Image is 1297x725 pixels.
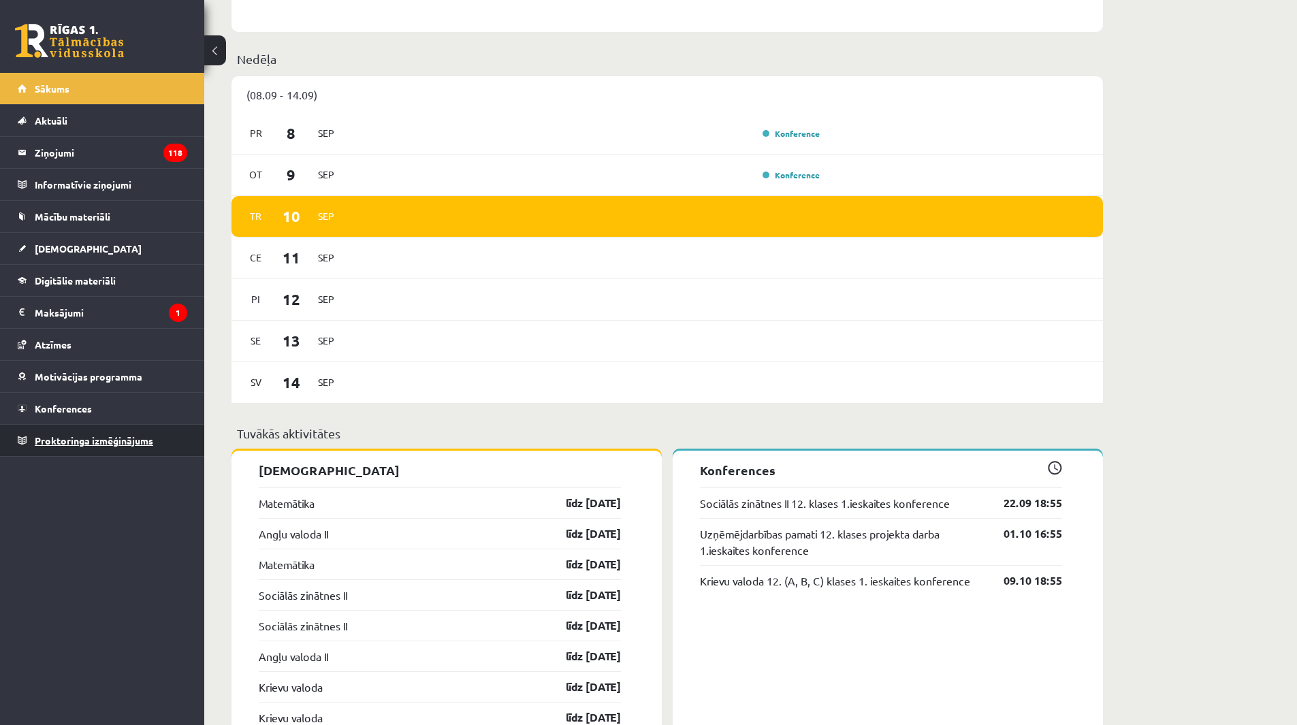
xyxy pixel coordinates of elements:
[312,123,340,144] span: Sep
[542,679,621,695] a: līdz [DATE]
[18,201,187,232] a: Mācību materiāli
[259,556,315,573] a: Matemātika
[259,495,315,511] a: Matemātika
[270,371,313,393] span: 14
[35,242,142,255] span: [DEMOGRAPHIC_DATA]
[312,206,340,227] span: Sep
[231,76,1103,113] div: (08.09 - 14.09)
[242,164,270,185] span: Ot
[763,170,820,180] a: Konference
[270,329,313,352] span: 13
[259,461,621,479] p: [DEMOGRAPHIC_DATA]
[259,679,323,695] a: Krievu valoda
[35,434,153,447] span: Proktoringa izmēģinājums
[18,265,187,296] a: Digitālie materiāli
[18,169,187,200] a: Informatīvie ziņojumi
[35,169,187,200] legend: Informatīvie ziņojumi
[18,393,187,424] a: Konferences
[542,617,621,634] a: līdz [DATE]
[700,461,1062,479] p: Konferences
[270,288,313,310] span: 12
[542,648,621,664] a: līdz [DATE]
[312,372,340,393] span: Sep
[312,289,340,310] span: Sep
[35,210,110,223] span: Mācību materiāli
[35,82,69,95] span: Sākums
[270,163,313,186] span: 9
[312,330,340,351] span: Sep
[259,617,347,634] a: Sociālās zinātnes II
[35,338,71,351] span: Atzīmes
[270,122,313,144] span: 8
[542,556,621,573] a: līdz [DATE]
[18,105,187,136] a: Aktuāli
[15,24,124,58] a: Rīgas 1. Tālmācības vidusskola
[35,137,187,168] legend: Ziņojumi
[312,164,340,185] span: Sep
[700,526,983,558] a: Uzņēmējdarbības pamati 12. klases projekta darba 1.ieskaites konference
[312,247,340,268] span: Sep
[542,526,621,542] a: līdz [DATE]
[35,370,142,383] span: Motivācijas programma
[259,648,328,664] a: Angļu valoda II
[242,206,270,227] span: Tr
[259,587,347,603] a: Sociālās zinātnes II
[18,329,187,360] a: Atzīmes
[169,304,187,322] i: 1
[18,73,187,104] a: Sākums
[242,289,270,310] span: Pi
[35,297,187,328] legend: Maksājumi
[18,233,187,264] a: [DEMOGRAPHIC_DATA]
[983,495,1062,511] a: 22.09 18:55
[270,205,313,227] span: 10
[763,128,820,139] a: Konference
[237,424,1098,442] p: Tuvākās aktivitātes
[270,246,313,269] span: 11
[983,526,1062,542] a: 01.10 16:55
[35,402,92,415] span: Konferences
[242,330,270,351] span: Se
[18,425,187,456] a: Proktoringa izmēģinājums
[983,573,1062,589] a: 09.10 18:55
[237,50,1098,68] p: Nedēļa
[35,274,116,287] span: Digitālie materiāli
[18,297,187,328] a: Maksājumi1
[542,495,621,511] a: līdz [DATE]
[18,137,187,168] a: Ziņojumi118
[259,526,328,542] a: Angļu valoda II
[163,144,187,162] i: 118
[242,123,270,144] span: Pr
[700,573,970,589] a: Krievu valoda 12. (A, B, C) klases 1. ieskaites konference
[542,587,621,603] a: līdz [DATE]
[700,495,950,511] a: Sociālās zinātnes II 12. klases 1.ieskaites konference
[18,361,187,392] a: Motivācijas programma
[242,372,270,393] span: Sv
[35,114,67,127] span: Aktuāli
[242,247,270,268] span: Ce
